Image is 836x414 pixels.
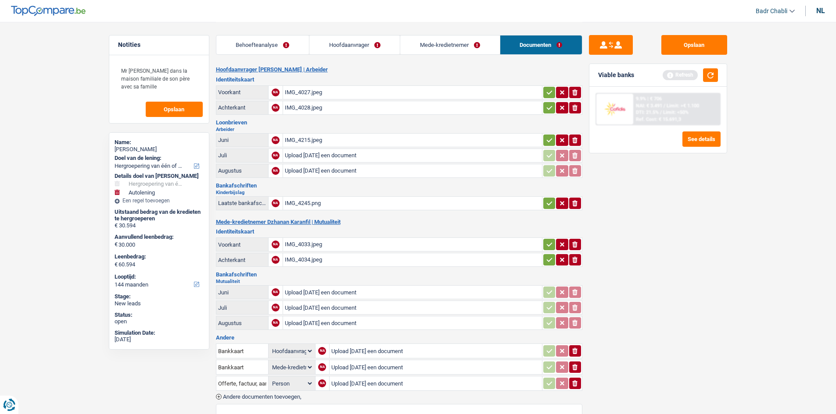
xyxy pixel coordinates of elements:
[664,103,665,109] span: /
[285,101,540,114] div: IMG_4028.jpeg
[115,273,202,280] label: Looptijd:
[272,136,280,144] div: NA
[118,41,200,49] h5: Notities
[216,190,582,195] h2: Kinderbijslag
[272,199,280,207] div: NA
[216,77,582,82] h3: Identiteitskaart
[318,347,326,355] div: NA
[599,101,631,117] img: Cofidis
[218,152,266,159] div: Juli
[216,183,582,188] h3: Bankafschriften
[272,152,280,159] div: NA
[749,4,795,18] a: Badr Chabli
[218,104,266,111] div: Achterkant
[272,256,280,264] div: NA
[272,304,280,311] div: NA
[272,88,280,96] div: NA
[164,106,184,112] span: Opslaan
[667,103,699,109] span: Limit: >€ 1.100
[216,229,582,234] h3: Identiteitskaart
[115,209,204,222] div: Uitstaand bedrag van de kredieten te hergroeperen
[218,167,266,174] div: Augustus
[318,379,326,387] div: NA
[115,329,204,336] div: Simulation Date:
[636,103,662,109] span: NAI: € 3.491
[309,35,400,54] a: Hoofdaanvrager
[115,173,204,180] div: Details doel van [PERSON_NAME]
[272,319,280,327] div: NA
[663,70,698,80] div: Refresh
[598,71,634,79] div: Viable banks
[216,394,301,400] button: Andere documenten toevoegen,
[115,146,204,153] div: [PERSON_NAME]
[285,134,540,147] div: IMG_4215.jpeg
[223,394,301,400] span: Andere documenten toevoegen,
[115,253,202,260] label: Leenbedrag:
[272,104,280,112] div: NA
[218,89,266,96] div: Voorkant
[660,110,662,115] span: /
[115,222,204,229] div: € 30.594
[11,6,86,16] img: TopCompare Logo
[216,272,582,277] h3: Bankafschriften
[216,127,582,132] h2: Arbeider
[115,139,204,146] div: Name:
[218,137,266,143] div: Juni
[218,289,266,296] div: Juni
[663,110,689,115] span: Limit: <50%
[500,35,582,54] a: Documenten
[216,219,582,226] h2: Mede-kredietnemer Dzhanan Karanfil | Mutualiteit
[682,131,721,147] button: See details
[216,120,582,125] h3: Loonbrieven
[115,155,202,162] label: Doel van de lening:
[272,288,280,296] div: NA
[115,311,204,318] div: Status:
[756,7,787,15] span: Badr Chabli
[146,102,203,117] button: Opslaan
[216,35,309,54] a: Behoefteanalyse
[115,318,204,325] div: open
[115,198,204,204] div: Een regel toevoegen
[115,336,204,343] div: [DATE]
[115,241,118,248] span: €
[400,35,499,54] a: Mede-kredietnemer
[218,241,266,248] div: Voorkant
[285,86,540,99] div: IMG_4027.jpeg
[218,200,266,206] div: Laatste bankafschriften mbt kinderbijslag
[816,7,825,15] div: nl
[115,261,118,268] span: €
[218,304,266,311] div: Juli
[285,253,540,266] div: IMG_4034.jpeg
[318,363,326,371] div: NA
[218,320,266,326] div: Augustus
[115,300,204,307] div: New leads
[636,96,662,102] div: 9.9% | € 706
[285,197,540,210] div: IMG_4245.png
[218,257,266,263] div: Achterkant
[115,293,204,300] div: Stage:
[636,117,681,122] div: Ref. Cost: € 15.691,3
[272,167,280,175] div: NA
[216,335,582,340] h3: Andere
[661,35,727,55] button: Opslaan
[285,238,540,251] div: IMG_4033.jpeg
[272,241,280,248] div: NA
[115,234,202,241] label: Aanvullend leenbedrag:
[216,66,582,73] h2: Hoofdaanvrager [PERSON_NAME] | Arbeider
[636,110,659,115] span: DTI: 21.5%
[216,279,582,284] h2: Mutualiteit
